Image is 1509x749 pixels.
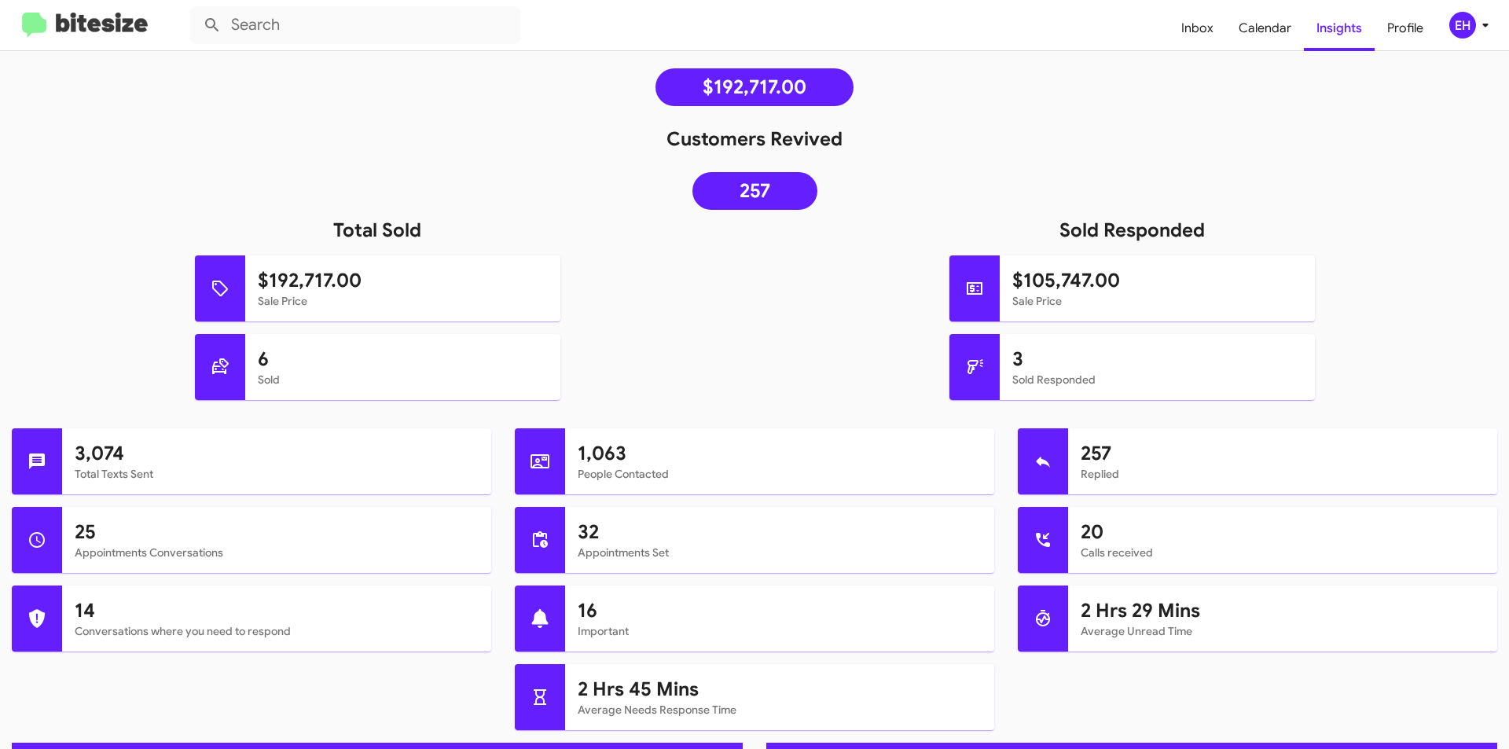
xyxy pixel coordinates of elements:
mat-card-subtitle: Appointments Conversations [75,545,479,560]
a: Calendar [1226,6,1304,51]
span: $192,717.00 [703,79,806,95]
h1: $105,747.00 [1012,268,1302,293]
mat-card-subtitle: Total Texts Sent [75,466,479,482]
h1: 1,063 [578,441,982,466]
h1: 2 Hrs 45 Mins [578,677,982,702]
h1: 16 [578,598,982,623]
h1: 14 [75,598,479,623]
mat-card-subtitle: Sale Price [258,293,548,309]
mat-card-subtitle: Sold [258,372,548,387]
a: Insights [1304,6,1375,51]
mat-card-subtitle: Sold Responded [1012,372,1302,387]
h1: 20 [1081,520,1485,545]
h1: 2 Hrs 29 Mins [1081,598,1485,623]
mat-card-subtitle: Average Unread Time [1081,623,1485,639]
h1: $192,717.00 [258,268,548,293]
button: EH [1436,12,1492,39]
span: 257 [740,183,770,199]
mat-card-subtitle: Calls received [1081,545,1485,560]
mat-card-subtitle: Sale Price [1012,293,1302,309]
mat-card-subtitle: People Contacted [578,466,982,482]
mat-card-subtitle: Replied [1081,466,1485,482]
h1: 32 [578,520,982,545]
mat-card-subtitle: Important [578,623,982,639]
mat-card-subtitle: Conversations where you need to respond [75,623,479,639]
h1: 3,074 [75,441,479,466]
mat-card-subtitle: Average Needs Response Time [578,702,982,718]
h1: Sold Responded [754,218,1509,243]
a: Profile [1375,6,1436,51]
a: Inbox [1169,6,1226,51]
div: EH [1449,12,1476,39]
h1: 25 [75,520,479,545]
input: Search [190,6,520,44]
h1: 257 [1081,441,1485,466]
mat-card-subtitle: Appointments Set [578,545,982,560]
h1: 6 [258,347,548,372]
h1: 3 [1012,347,1302,372]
